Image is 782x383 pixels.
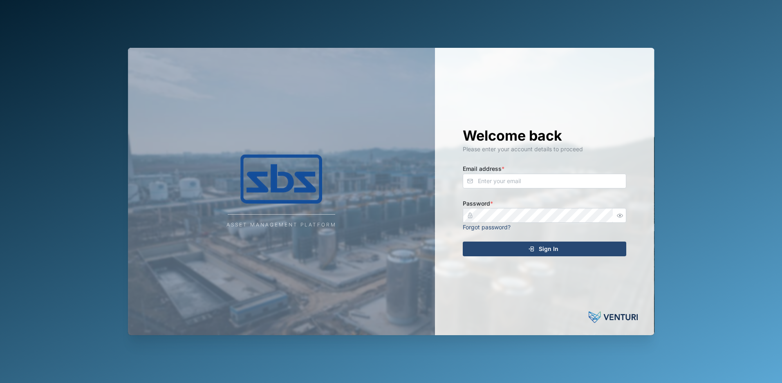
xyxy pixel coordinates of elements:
[463,224,511,231] a: Forgot password?
[539,242,558,256] span: Sign In
[589,309,638,325] img: Powered by: Venturi
[463,145,626,154] div: Please enter your account details to proceed
[463,199,493,208] label: Password
[226,221,336,229] div: Asset Management Platform
[463,174,626,188] input: Enter your email
[199,155,363,204] img: Company Logo
[463,127,626,145] h1: Welcome back
[463,164,504,173] label: Email address
[463,242,626,256] button: Sign In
